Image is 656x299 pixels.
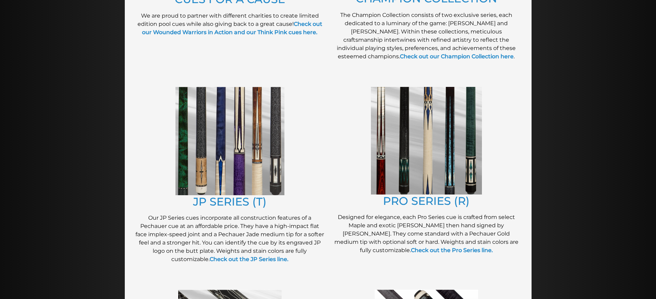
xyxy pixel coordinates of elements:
a: Check out the Pro Series line. [411,247,493,253]
a: Check out the JP Series line. [210,256,289,262]
a: JP SERIES (T) [193,195,266,208]
p: The Champion Collection consists of two exclusive series, each dedicated to a luminary of the gam... [332,11,521,61]
p: We are proud to partner with different charities to create limited edition pool cues while also g... [135,12,325,37]
p: Our JP Series cues incorporate all construction features of a Pechauer cue at an affordable price... [135,214,325,263]
a: Check out our Champion Collection here [400,53,514,60]
p: Designed for elegance, each Pro Series cue is crafted from select Maple and exotic [PERSON_NAME] ... [332,213,521,255]
a: PRO SERIES (R) [383,194,470,208]
a: Check out our Wounded Warriors in Action and our Think Pink cues here. [142,21,322,36]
